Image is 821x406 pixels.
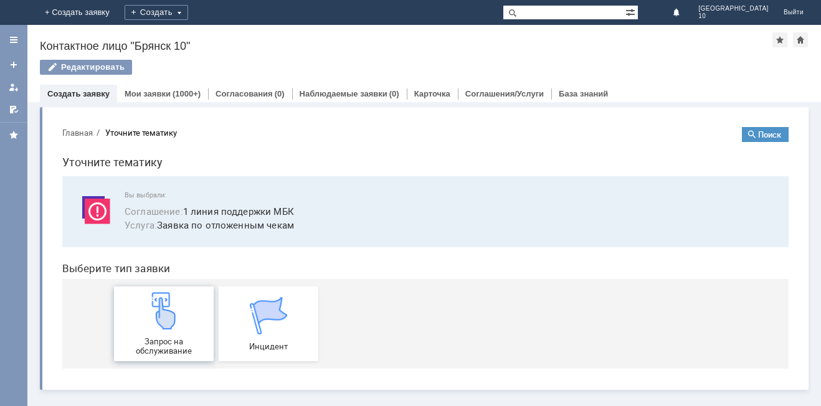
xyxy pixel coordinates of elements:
img: svg%3E [25,74,62,111]
img: get067d4ba7cf7247ad92597448b2db9300 [197,180,235,217]
div: Контактное лицо "Брянск 10" [40,40,772,52]
a: Запрос на обслуживание [62,169,161,244]
div: Создать [125,5,188,20]
a: Карточка [414,89,450,98]
div: (0) [275,89,285,98]
button: Соглашение:1 линия поддержки МБК [72,87,242,101]
a: Наблюдаемые заявки [300,89,387,98]
div: (0) [389,89,399,98]
span: Услуга : [72,101,105,114]
a: Создать заявку [47,89,110,98]
div: (1000+) [173,89,201,98]
span: Расширенный поиск [625,6,638,17]
a: Мои заявки [4,77,24,97]
img: get23c147a1b4124cbfa18e19f2abec5e8f [93,175,130,212]
div: Добавить в избранное [772,32,787,47]
span: [GEOGRAPHIC_DATA] [698,5,769,12]
div: Сделать домашней страницей [793,32,808,47]
div: Уточните тематику [53,11,125,21]
span: Соглашение : [72,88,131,100]
a: Мои заявки [125,89,171,98]
a: Соглашения/Услуги [465,89,544,98]
header: Выберите тип заявки [10,145,736,158]
button: Поиск [690,10,736,25]
span: 10 [698,12,769,20]
span: Вы выбрали: [72,74,721,82]
a: Создать заявку [4,55,24,75]
span: Инцидент [170,225,262,234]
a: Инцидент [166,169,266,244]
button: Главная [10,10,40,21]
span: Заявка по отложенным чекам [72,101,721,115]
span: Запрос на обслуживание [65,220,158,238]
h1: Уточните тематику [10,36,736,54]
a: Мои согласования [4,100,24,120]
a: База знаний [559,89,608,98]
a: Согласования [216,89,273,98]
